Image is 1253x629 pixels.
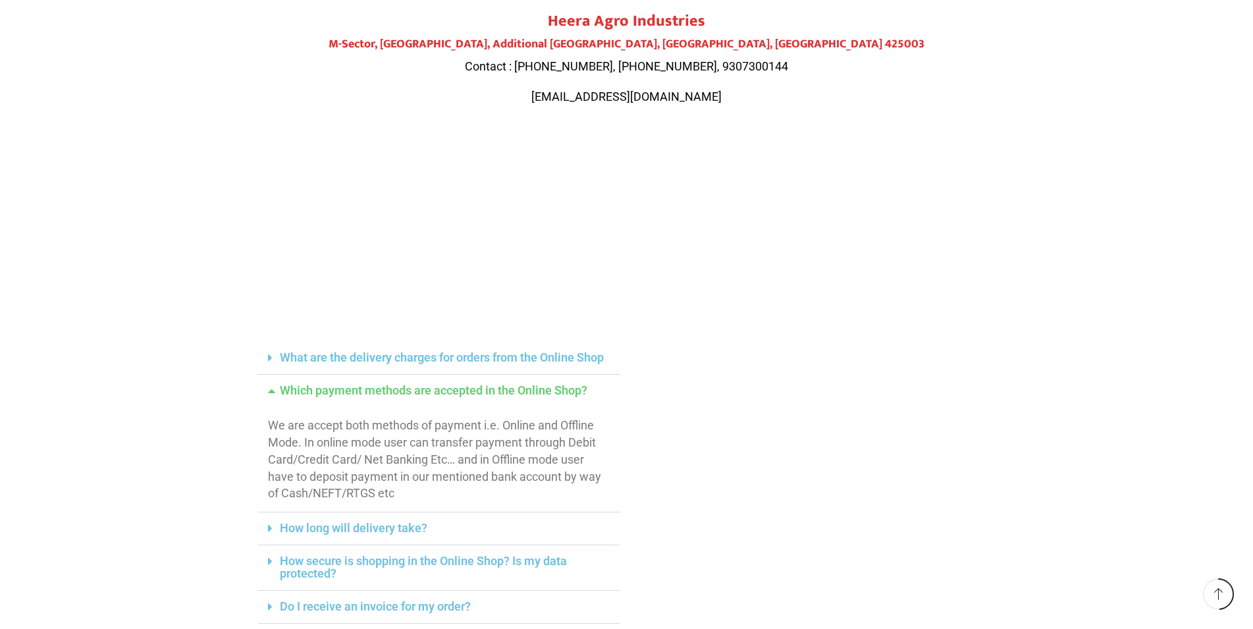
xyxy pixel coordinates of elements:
[258,342,620,375] div: What are the delivery charges for orders from the Online Shop
[258,512,620,545] div: How long will delivery take?
[258,38,996,52] h4: M-Sector, [GEOGRAPHIC_DATA], Additional [GEOGRAPHIC_DATA], [GEOGRAPHIC_DATA], [GEOGRAPHIC_DATA] 4...
[531,90,722,103] span: [EMAIL_ADDRESS][DOMAIN_NAME]
[258,591,620,624] div: Do I receive an invoice for my order?
[258,375,620,407] div: Which payment methods are accepted in the Online Shop?
[280,521,427,535] a: How long will delivery take?
[280,350,604,364] a: What are the delivery charges for orders from the Online Shop
[548,8,705,34] strong: Heera Agro Industries
[258,407,620,512] div: Which payment methods are accepted in the Online Shop?
[258,545,620,591] div: How secure is shopping in the Online Shop? Is my data protected?
[465,59,788,73] span: Contact : [PHONE_NUMBER], [PHONE_NUMBER], 9307300144
[280,554,567,580] a: How secure is shopping in the Online Shop? Is my data protected?
[258,131,996,329] iframe: Plot No.119, M-Sector, Patil Nagar, MIDC, Jalgaon, Maharashtra 425003
[280,383,587,397] a: Which payment methods are accepted in the Online Shop?
[280,599,471,613] a: Do I receive an invoice for my order?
